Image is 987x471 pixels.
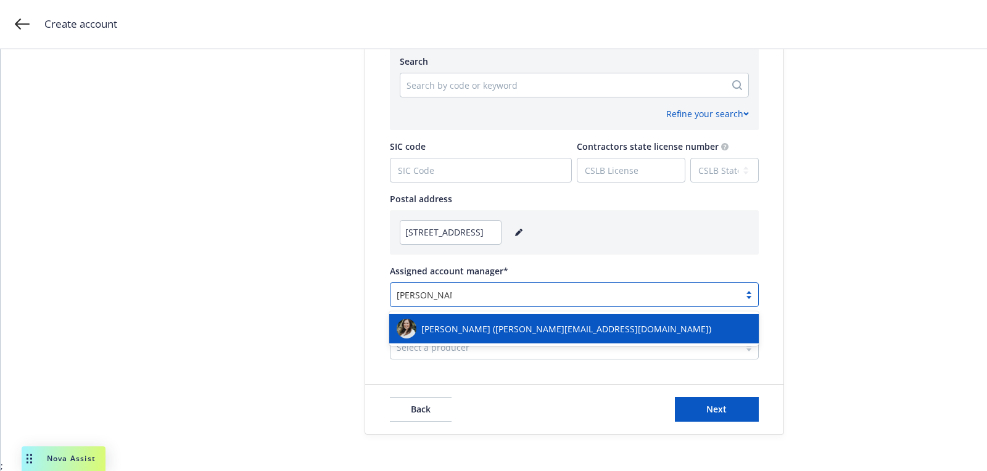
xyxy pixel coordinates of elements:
input: SIC Code [390,158,571,182]
span: Back [411,403,431,415]
button: Nova Assist [22,446,105,471]
button: Back [390,397,452,422]
span: Next [706,403,727,415]
input: CSLB License [577,158,685,182]
span: Assigned account manager* [390,265,508,277]
div: ; [1,49,987,471]
img: photo [397,319,416,338]
span: [PERSON_NAME] ([PERSON_NAME][EMAIL_ADDRESS][DOMAIN_NAME]) [421,322,711,335]
button: Next [675,397,759,422]
a: editPencil [511,225,526,240]
span: SIC code [390,141,426,152]
div: Refine your search [666,107,749,120]
span: Contractors state license number [577,141,719,152]
span: Nova Assist [47,453,96,464]
span: [STREET_ADDRESS] [405,226,484,239]
span: Search [400,55,428,67]
span: Create account [44,16,117,32]
span: Postal address [390,193,452,205]
div: Drag to move [22,446,37,471]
